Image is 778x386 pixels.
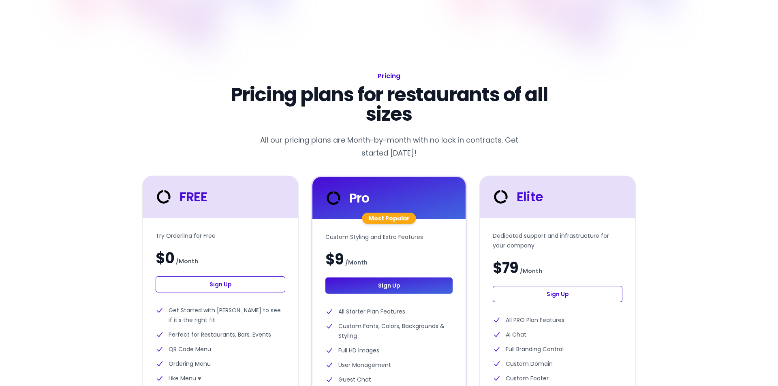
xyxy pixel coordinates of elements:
[325,345,453,355] li: Full HD Images
[491,187,543,207] div: Elite
[493,330,622,339] li: Ai Chat
[325,232,453,242] p: Custom Styling and Extra Features
[493,344,622,354] li: Full Branding Control
[253,134,525,160] p: All our pricing plans are Month-by-month with no lock in contracts. Get started [DATE]!
[362,213,416,224] div: Most Popular
[493,315,622,325] li: All PRO Plan Features
[156,305,285,325] li: Get Started with [PERSON_NAME] to see if it's the right fit
[520,266,542,276] span: / Month
[156,231,285,241] p: Try Orderlina for Free
[156,373,285,383] li: Like Menu ♥
[156,359,285,369] li: Ordering Menu
[207,85,571,124] p: Pricing plans for restaurants of all sizes
[156,276,285,292] a: Sign Up
[156,344,285,354] li: QR Code Menu
[156,330,285,339] li: Perfect for Restaurants, Bars, Events
[493,231,622,250] p: Dedicated support and infrastructure for your company.
[325,360,453,370] li: User Management
[345,258,368,267] span: / Month
[493,260,518,276] span: $79
[324,188,370,208] div: Pro
[325,375,453,384] li: Guest Chat
[176,256,198,266] span: / Month
[493,286,622,302] a: Sign Up
[207,70,571,82] h1: Pricing
[325,277,453,294] a: Sign Up
[325,321,453,341] li: Custom Fonts, Colors, Backgrounds & Styling
[154,187,207,207] div: FREE
[493,359,622,369] li: Custom Domain
[325,307,453,316] li: All Starter Plan Features
[325,252,344,268] span: $9
[493,373,622,383] li: Custom Footer
[156,250,174,267] span: $0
